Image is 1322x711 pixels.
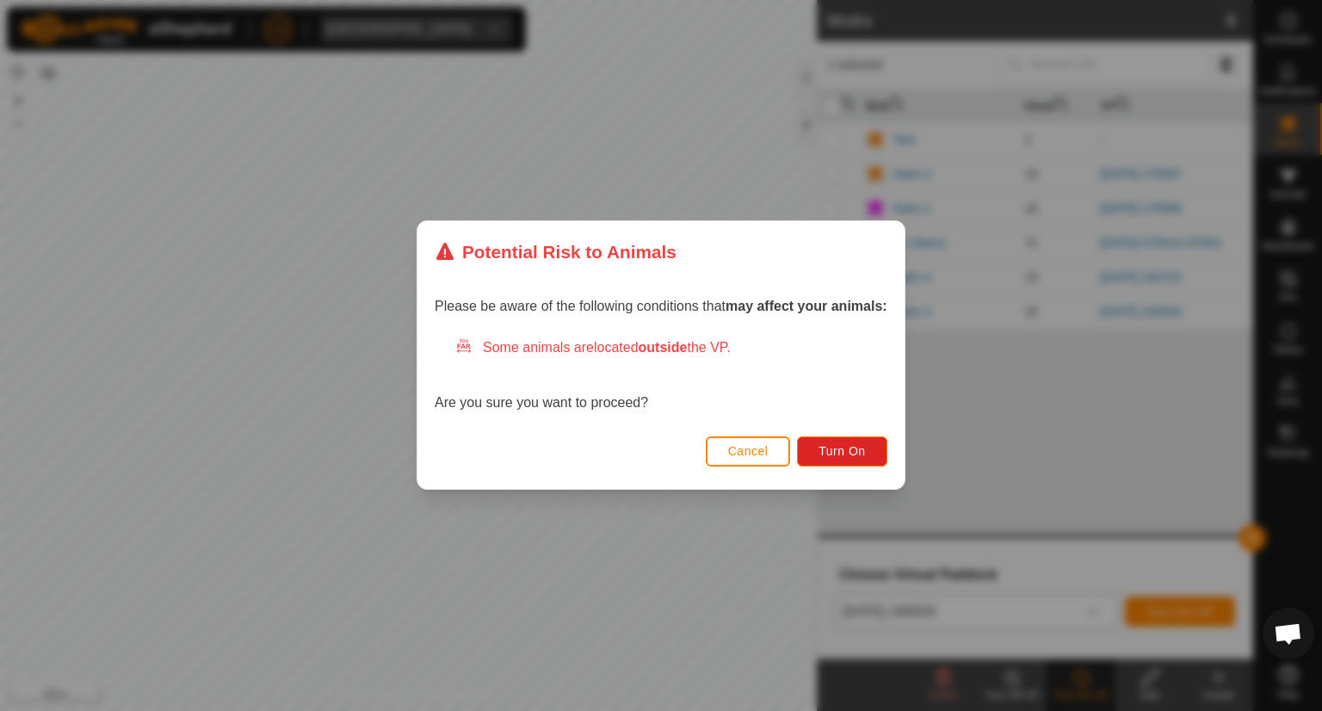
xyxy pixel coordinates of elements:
[728,445,769,459] span: Cancel
[435,300,887,314] span: Please be aware of the following conditions that
[819,445,866,459] span: Turn On
[706,436,791,467] button: Cancel
[639,341,688,355] strong: outside
[726,300,887,314] strong: may affect your animals:
[435,238,676,265] div: Potential Risk to Animals
[435,338,887,414] div: Are you sure you want to proceed?
[455,338,887,359] div: Some animals are
[798,436,887,467] button: Turn On
[594,341,731,355] span: located the VP.
[1263,608,1314,659] div: Open chat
